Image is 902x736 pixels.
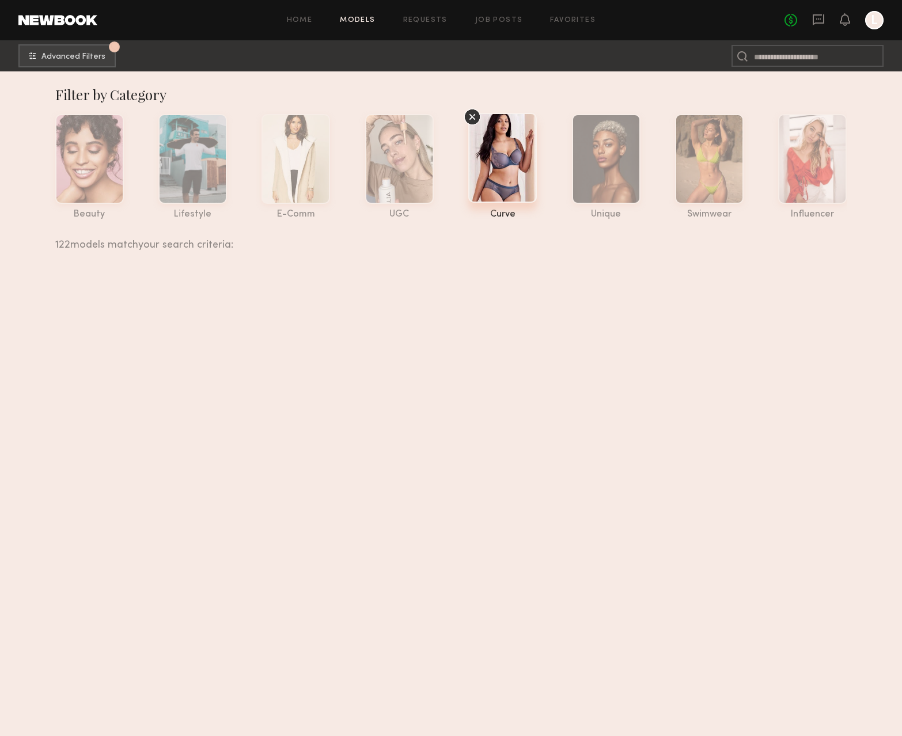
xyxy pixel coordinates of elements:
[475,17,523,24] a: Job Posts
[55,226,838,251] div: 122 models match your search criteria:
[55,210,124,219] div: beauty
[113,44,116,50] span: 1
[550,17,596,24] a: Favorites
[55,85,847,104] div: Filter by Category
[865,11,884,29] a: L
[365,210,434,219] div: UGC
[468,210,537,219] div: curve
[287,17,313,24] a: Home
[18,44,116,67] button: 1Advanced Filters
[778,210,847,219] div: influencer
[675,210,744,219] div: swimwear
[572,210,641,219] div: unique
[261,210,330,219] div: e-comm
[403,17,448,24] a: Requests
[41,53,105,61] span: Advanced Filters
[158,210,227,219] div: lifestyle
[340,17,375,24] a: Models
